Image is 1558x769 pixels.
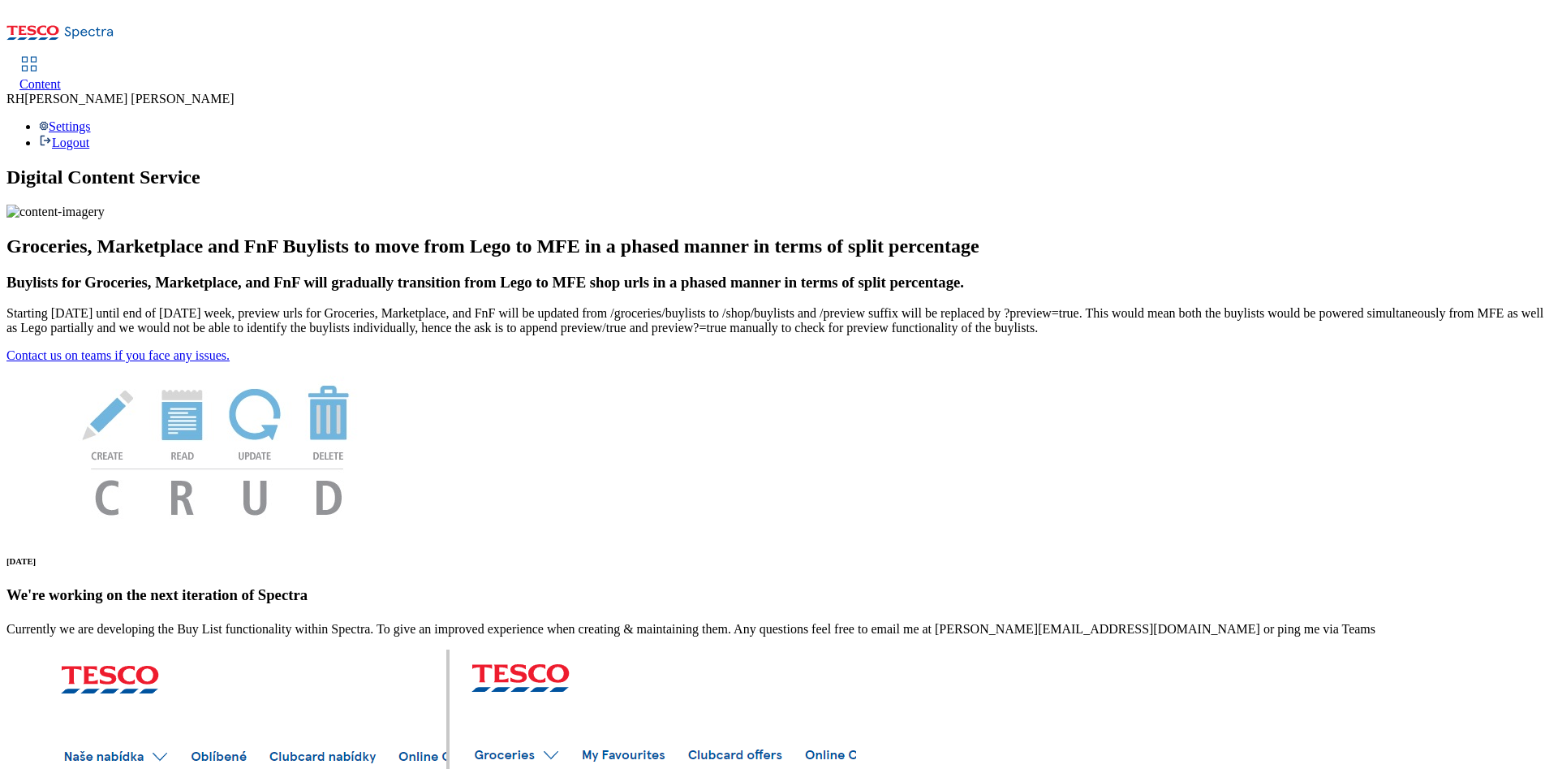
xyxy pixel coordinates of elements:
[6,235,1552,257] h2: Groceries, Marketplace and FnF Buylists to move from Lego to MFE in a phased manner in terms of s...
[6,363,428,533] img: News Image
[6,274,1552,292] h3: Buylists for Groceries, Marketplace, and FnF will gradually transition from Lego to MFE shop urls...
[6,586,1552,604] h3: We're working on the next iteration of Spectra
[6,622,1552,637] p: Currently we are developing the Buy List functionality within Spectra. To give an improved experi...
[19,77,61,91] span: Content
[6,92,24,106] span: RH
[19,58,61,92] a: Content
[6,166,1552,188] h1: Digital Content Service
[6,205,105,219] img: content-imagery
[6,306,1552,335] p: Starting [DATE] until end of [DATE] week, preview urls for Groceries, Marketplace, and FnF will b...
[6,348,230,362] a: Contact us on teams if you face any issues.
[39,136,89,149] a: Logout
[39,119,91,133] a: Settings
[6,556,1552,566] h6: [DATE]
[24,92,234,106] span: [PERSON_NAME] [PERSON_NAME]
